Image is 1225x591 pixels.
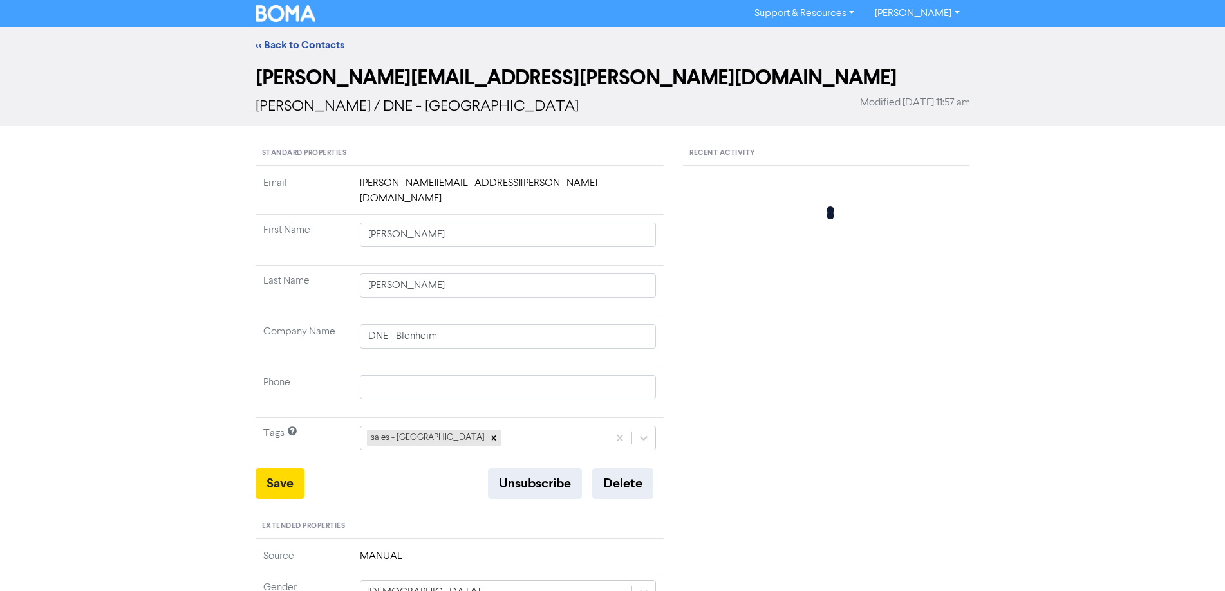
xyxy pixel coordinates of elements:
[256,514,664,539] div: Extended Properties
[352,176,664,215] td: [PERSON_NAME][EMAIL_ADDRESS][PERSON_NAME][DOMAIN_NAME]
[592,468,653,499] button: Delete
[256,367,352,418] td: Phone
[256,99,579,114] span: [PERSON_NAME] / DNE - [GEOGRAPHIC_DATA]
[352,549,664,572] td: MANUAL
[256,266,352,316] td: Last Name
[1161,529,1225,591] iframe: Chat Widget
[256,141,664,166] div: Standard Properties
[256,418,352,469] td: Tags
[744,3,865,24] a: Support & Resources
[256,549,352,572] td: Source
[367,430,487,446] div: sales - [GEOGRAPHIC_DATA]
[256,316,352,367] td: Company Name
[256,39,344,51] a: << Back to Contacts
[865,3,969,24] a: [PERSON_NAME]
[488,468,582,499] button: Unsubscribe
[256,5,316,22] img: BOMA Logo
[256,66,970,90] h2: [PERSON_NAME][EMAIL_ADDRESS][PERSON_NAME][DOMAIN_NAME]
[683,141,969,166] div: Recent Activity
[256,468,304,499] button: Save
[256,176,352,215] td: Email
[256,215,352,266] td: First Name
[860,95,970,111] span: Modified [DATE] 11:57 am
